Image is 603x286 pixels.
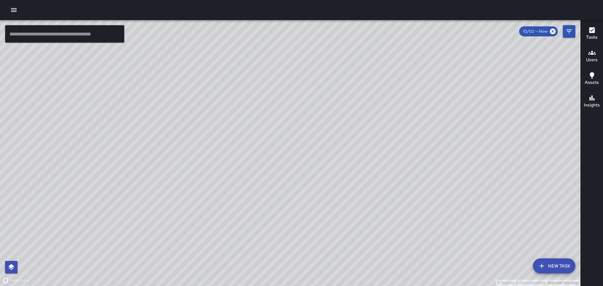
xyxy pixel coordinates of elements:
button: Users [581,45,603,68]
button: New Task [533,258,575,273]
button: Tasks [581,23,603,45]
h6: Assets [585,79,599,86]
span: 10/02 — Now [519,28,551,35]
h6: Users [586,57,598,63]
h6: Tasks [586,34,598,41]
div: 10/02 — Now [519,26,558,36]
h6: Insights [584,102,600,109]
button: Insights [581,90,603,113]
button: Assets [581,68,603,90]
button: Filters [563,25,575,38]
